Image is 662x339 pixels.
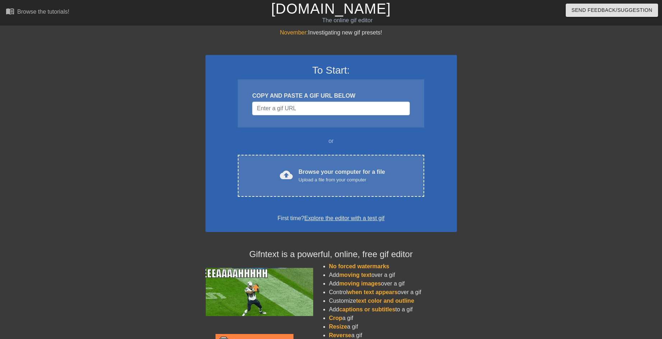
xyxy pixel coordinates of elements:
[329,271,457,279] li: Add over a gif
[329,305,457,314] li: Add to a gif
[6,7,14,15] span: menu_book
[6,7,69,18] a: Browse the tutorials!
[224,137,438,145] div: or
[329,314,457,322] li: a gif
[339,306,395,312] span: captions or subtitles
[339,280,381,287] span: moving images
[271,1,391,17] a: [DOMAIN_NAME]
[329,297,457,305] li: Customize
[329,288,457,297] li: Control over a gif
[571,6,652,15] span: Send Feedback/Suggestion
[205,249,457,260] h4: Gifntext is a powerful, online, free gif editor
[329,315,342,321] span: Crop
[304,215,384,221] a: Explore the editor with a test gif
[339,272,371,278] span: moving text
[329,332,351,338] span: Reverse
[17,9,69,15] div: Browse the tutorials!
[356,298,414,304] span: text color and outline
[298,168,385,184] div: Browse your computer for a file
[298,176,385,184] div: Upload a file from your computer
[329,279,457,288] li: Add over a gif
[329,263,389,269] span: No forced watermarks
[215,214,448,223] div: First time?
[205,268,313,316] img: football_small.gif
[205,28,457,37] div: Investigating new gif presets!
[252,92,409,100] div: COPY AND PASTE A GIF URL BELOW
[215,64,448,76] h3: To Start:
[252,102,409,115] input: Username
[329,324,347,330] span: Resize
[280,168,293,181] span: cloud_upload
[347,289,398,295] span: when text appears
[224,16,470,25] div: The online gif editor
[566,4,658,17] button: Send Feedback/Suggestion
[280,29,308,36] span: November:
[329,322,457,331] li: a gif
